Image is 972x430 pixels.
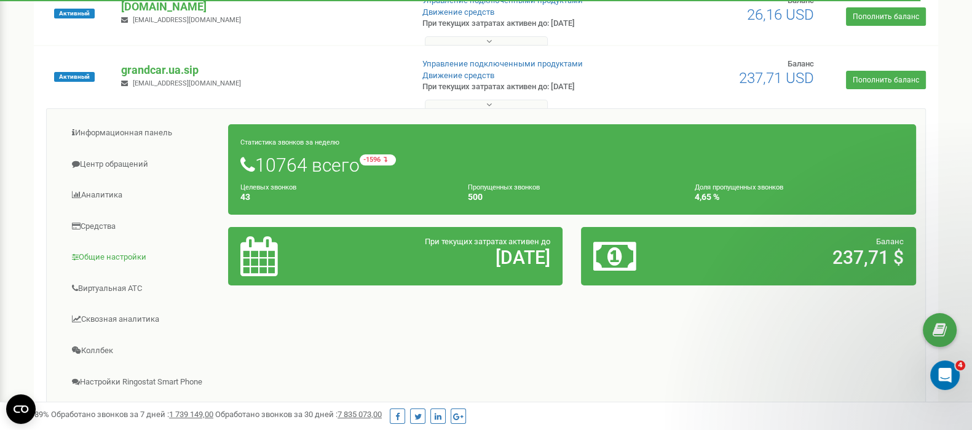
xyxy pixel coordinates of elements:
[422,18,628,30] p: При текущих затратах активен до: [DATE]
[56,149,229,180] a: Центр обращений
[133,16,241,24] span: [EMAIL_ADDRESS][DOMAIN_NAME]
[360,154,396,165] small: -1596
[56,336,229,366] a: Коллбек
[121,62,402,78] p: grandcar.ua.sip
[930,360,960,390] iframe: Intercom live chat
[240,154,904,175] h1: 10764 всего
[468,193,677,202] h4: 500
[695,183,783,191] small: Доля пропущенных звонков
[133,79,241,87] span: [EMAIL_ADDRESS][DOMAIN_NAME]
[703,247,904,268] h2: 237,71 $
[56,274,229,304] a: Виртуальная АТС
[350,247,550,268] h2: [DATE]
[425,237,550,246] span: При текущих затратах активен до
[240,138,339,146] small: Статистика звонков за неделю
[56,180,229,210] a: Аналитика
[338,410,382,419] u: 7 835 073,00
[54,9,95,18] span: Активный
[738,70,813,87] span: 237,71 USD
[955,360,965,370] span: 4
[422,81,628,93] p: При текущих затратах активен до: [DATE]
[846,7,926,26] a: Пополнить баланс
[56,398,229,428] a: Интеграция
[846,71,926,89] a: Пополнить баланс
[169,410,213,419] u: 1 739 149,00
[6,394,36,424] button: Open CMP widget
[54,72,95,82] span: Активный
[240,183,296,191] small: Целевых звонков
[56,242,229,273] a: Общие настройки
[468,183,540,191] small: Пропущенных звонков
[56,118,229,148] a: Информационная панель
[56,305,229,335] a: Сквозная аналитика
[422,7,494,17] a: Движение средств
[422,71,494,80] a: Движение средств
[876,237,904,246] span: Баланс
[422,59,583,68] a: Управление подключенными продуктами
[56,212,229,242] a: Средства
[695,193,904,202] h4: 4,65 %
[240,193,449,202] h4: 43
[746,6,813,23] span: 26,16 USD
[787,59,813,68] span: Баланс
[215,410,382,419] span: Обработано звонков за 30 дней :
[56,367,229,397] a: Настройки Ringostat Smart Phone
[51,410,213,419] span: Обработано звонков за 7 дней :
